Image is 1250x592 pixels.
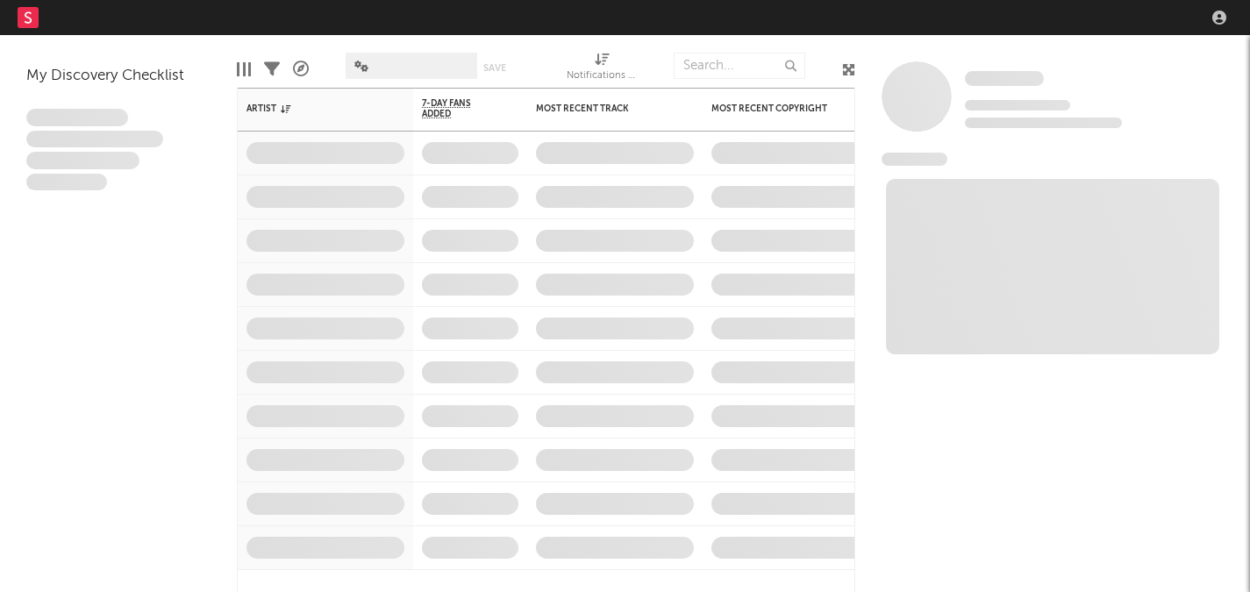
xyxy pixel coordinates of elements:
[26,152,139,169] span: Praesent ac interdum
[26,66,211,87] div: My Discovery Checklist
[237,44,251,95] div: Edit Columns
[264,44,280,95] div: Filters
[536,103,668,114] div: Most Recent Track
[965,100,1070,111] span: Tracking Since: [DATE]
[965,118,1122,128] span: 0 fans last week
[26,131,163,148] span: Integer aliquet in purus et
[26,109,128,126] span: Lorem ipsum dolor
[246,103,378,114] div: Artist
[483,63,506,73] button: Save
[26,174,107,191] span: Aliquam viverra
[293,44,309,95] div: A&R Pipeline
[965,70,1044,88] a: Some Artist
[711,103,843,114] div: Most Recent Copyright
[882,153,947,166] span: News Feed
[965,71,1044,86] span: Some Artist
[674,53,805,79] input: Search...
[567,44,637,95] div: Notifications (Artist)
[567,66,637,87] div: Notifications (Artist)
[422,98,492,119] span: 7-Day Fans Added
